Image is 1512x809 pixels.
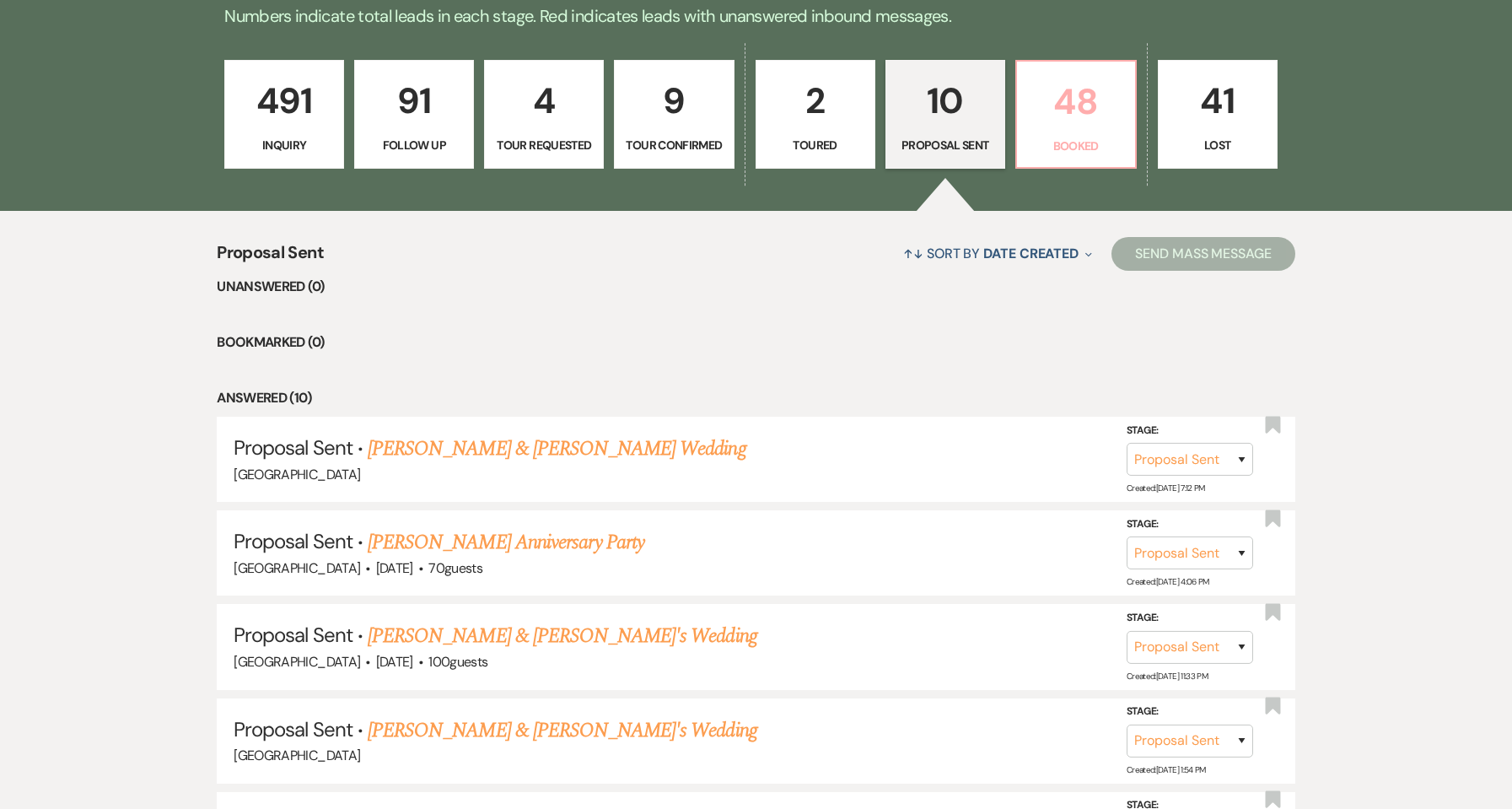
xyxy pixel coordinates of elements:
span: Created: [DATE] 11:33 PM [1127,671,1208,682]
a: 48Booked [1015,60,1137,170]
a: 41Lost [1158,60,1278,170]
a: [PERSON_NAME] & [PERSON_NAME]'s Wedding [368,621,757,651]
span: [GEOGRAPHIC_DATA] [234,466,360,483]
span: Proposal Sent [234,528,352,554]
button: Sort By Date Created [896,231,1099,276]
a: 4Tour Requested [484,60,604,170]
button: Send Mass Message [1111,237,1295,271]
span: [DATE] [376,559,413,577]
a: 491Inquiry [224,60,344,170]
span: Proposal Sent [234,622,352,648]
span: Proposal Sent [234,434,352,461]
a: 91Follow Up [354,60,474,170]
p: 41 [1169,73,1267,129]
span: [GEOGRAPHIC_DATA] [234,747,360,764]
p: 9 [625,73,723,129]
span: Created: [DATE] 1:54 PM [1127,764,1206,775]
p: 10 [896,73,994,129]
p: 491 [235,73,333,129]
span: 100 guests [428,653,487,671]
span: ↑↓ [903,245,923,262]
a: [PERSON_NAME] Anniversary Party [368,527,644,558]
label: Stage: [1127,515,1253,534]
p: Toured [767,136,864,154]
p: Tour Requested [495,136,593,154]
span: Created: [DATE] 4:06 PM [1127,576,1209,587]
a: 2Toured [756,60,875,170]
p: Follow Up [365,136,463,154]
label: Stage: [1127,422,1253,440]
p: 4 [495,73,593,129]
p: 2 [767,73,864,129]
span: 70 guests [428,559,482,577]
a: 9Tour Confirmed [614,60,734,170]
span: [GEOGRAPHIC_DATA] [234,559,360,577]
label: Stage: [1127,609,1253,628]
a: 10Proposal Sent [885,60,1005,170]
li: Bookmarked (0) [217,332,1295,353]
a: [PERSON_NAME] & [PERSON_NAME]'s Wedding [368,715,757,746]
p: Inquiry [235,136,333,154]
p: Booked [1027,137,1125,155]
p: 91 [365,73,463,129]
label: Stage: [1127,703,1253,721]
p: Proposal Sent [896,136,994,154]
span: Date Created [983,245,1079,262]
p: Lost [1169,136,1267,154]
li: Unanswered (0) [217,276,1295,298]
p: 48 [1027,73,1125,130]
p: Tour Confirmed [625,136,723,154]
span: [GEOGRAPHIC_DATA] [234,653,360,671]
span: Created: [DATE] 7:12 PM [1127,483,1205,493]
li: Answered (10) [217,387,1295,409]
span: [DATE] [376,653,413,671]
span: Proposal Sent [217,240,324,276]
span: Proposal Sent [234,716,352,742]
p: Numbers indicate total leads in each stage. Red indicates leads with unanswered inbound messages. [149,3,1364,30]
a: [PERSON_NAME] & [PERSON_NAME] Wedding [368,434,745,464]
